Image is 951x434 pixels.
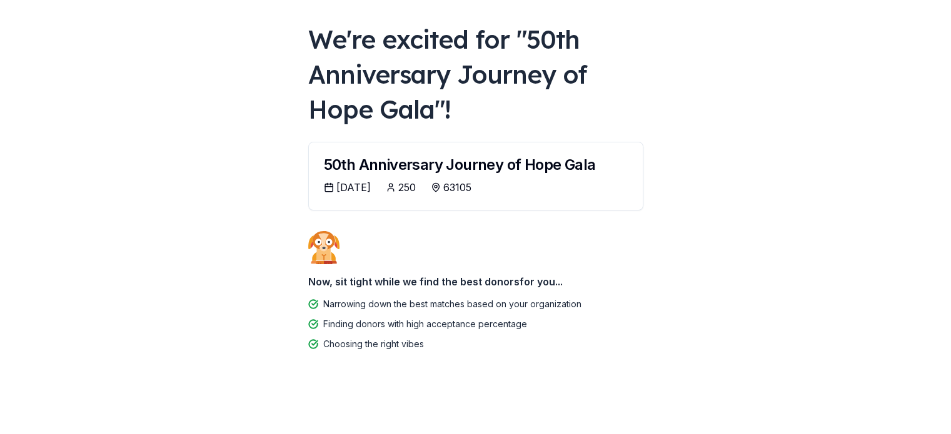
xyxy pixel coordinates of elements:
[323,317,527,332] div: Finding donors with high acceptance percentage
[323,337,424,352] div: Choosing the right vibes
[324,157,628,172] div: 50th Anniversary Journey of Hope Gala
[398,180,416,195] div: 250
[308,269,643,294] div: Now, sit tight while we find the best donors for you...
[308,230,340,264] img: Dog waiting patiently
[443,180,471,195] div: 63105
[323,297,581,312] div: Narrowing down the best matches based on your organization
[336,180,371,195] div: [DATE]
[308,22,643,127] div: We're excited for " 50th Anniversary Journey of Hope Gala "!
